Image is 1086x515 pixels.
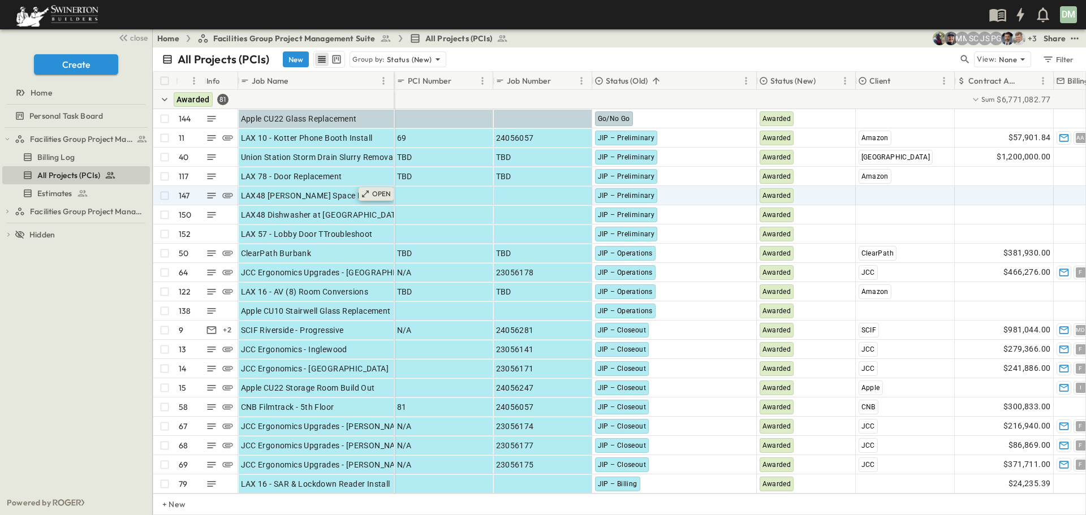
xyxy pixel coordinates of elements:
[176,72,204,90] div: #
[496,267,534,278] span: 23056178
[397,286,412,297] span: TBD
[762,230,791,238] span: Awarded
[397,324,412,336] span: N/A
[2,148,150,166] div: Billing Logtest
[1009,439,1051,452] span: $86,869.00
[598,269,653,276] span: JIP – Operations
[397,421,412,432] span: N/A
[241,440,410,451] span: JCC Ergonomics Upgrades - [PERSON_NAME]
[179,171,189,182] p: 117
[598,172,655,180] span: JIP – Preliminary
[1079,445,1082,445] span: F
[762,307,791,315] span: Awarded
[2,167,148,183] a: All Projects (PCIs)
[130,32,148,44] span: close
[241,286,369,297] span: LAX 16 - AV (8) Room Conversions
[861,249,894,257] span: ClearPath
[2,107,150,125] div: Personal Task Boardtest
[179,267,188,278] p: 64
[861,384,880,392] span: Apple
[315,53,329,66] button: row view
[739,74,753,88] button: Menu
[30,206,145,217] span: Facilities Group Project Management Suite (Copy)
[241,324,344,336] span: SCIF Riverside - Progressive
[241,382,375,393] span: Apple CU22 Storage Room Build Out
[762,249,791,257] span: Awarded
[1003,458,1050,471] span: $371,711.00
[241,401,334,413] span: CNB Filmtrack - 5th Floor
[241,478,390,490] span: LAX 16 - SAR & Lockdown Reader Install
[933,32,946,45] img: Joshua Whisenant (josh@tryroger.com)
[241,228,373,240] span: LAX 57 - Lobby Door TTroubleshoot
[387,54,432,65] p: Status (New)
[329,53,343,66] button: kanban view
[762,153,791,161] span: Awarded
[496,286,511,297] span: TBD
[179,190,190,201] p: 147
[1001,32,1014,45] img: Saul Zepeda (saul.zepeda@swinerton.com)
[2,185,148,201] a: Estimates
[598,422,647,430] span: JIP – Closeout
[861,134,889,142] span: Amazon
[37,188,72,199] span: Estimates
[598,307,653,315] span: JIP – Operations
[30,133,133,145] span: Facilities Group Project Management Suite
[818,75,830,87] button: Sort
[2,130,150,148] div: Facilities Group Project Management Suitetest
[861,422,875,430] span: JCC
[861,345,875,353] span: JCC
[372,189,391,198] p: OPEN
[598,345,647,353] span: JIP – Closeout
[496,363,534,374] span: 23056171
[241,171,342,182] span: LAX 78 - Door Replacement
[179,344,186,355] p: 13
[2,149,148,165] a: Billing Log
[37,152,75,163] span: Billing Log
[598,134,655,142] span: JIP – Preliminary
[553,75,566,87] button: Sort
[179,113,191,124] p: 144
[1028,33,1039,44] p: + 3
[981,94,995,104] p: Sum
[598,403,647,411] span: JIP – Closeout
[176,95,210,104] span: Awarded
[762,461,791,469] span: Awarded
[762,269,791,276] span: Awarded
[241,190,415,201] span: LAX48 [PERSON_NAME] Space Restricted Area
[861,326,877,334] span: SCIF
[598,326,647,334] span: JIP – Closeout
[1042,53,1074,66] div: Filter
[762,365,791,373] span: Awarded
[179,382,186,393] p: 15
[999,54,1017,65] p: None
[977,53,997,66] p: View:
[598,442,647,449] span: JIP – Closeout
[179,363,186,374] p: 14
[410,33,508,44] a: All Projects (PCIs)
[241,248,312,259] span: ClearPath Burbank
[762,422,791,430] span: Awarded
[1079,272,1082,272] span: F
[496,401,534,413] span: 24056057
[1003,400,1050,413] span: $300,833.00
[762,211,791,219] span: Awarded
[241,305,391,317] span: Apple CU10 Stairwell Glass Replacement
[425,33,492,44] span: All Projects (PCIs)
[2,184,150,202] div: Estimatestest
[397,440,412,451] span: N/A
[1080,387,1081,388] span: I
[34,54,118,75] button: Create
[997,150,1050,163] span: $1,200,000.00
[37,170,100,181] span: All Projects (PCIs)
[1009,131,1051,144] span: $57,901.84
[2,166,150,184] div: All Projects (PCIs)test
[978,32,992,45] div: Juan Sanchez (juan.sanchez@swinerton.com)
[861,442,875,449] span: JCC
[496,382,534,393] span: 24056247
[762,403,791,411] span: Awarded
[397,401,407,413] span: 81
[606,75,648,86] p: Status (Old)
[955,32,969,45] div: Monique Magallon (monique.magallon@swinerton.com)
[162,499,169,510] p: + New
